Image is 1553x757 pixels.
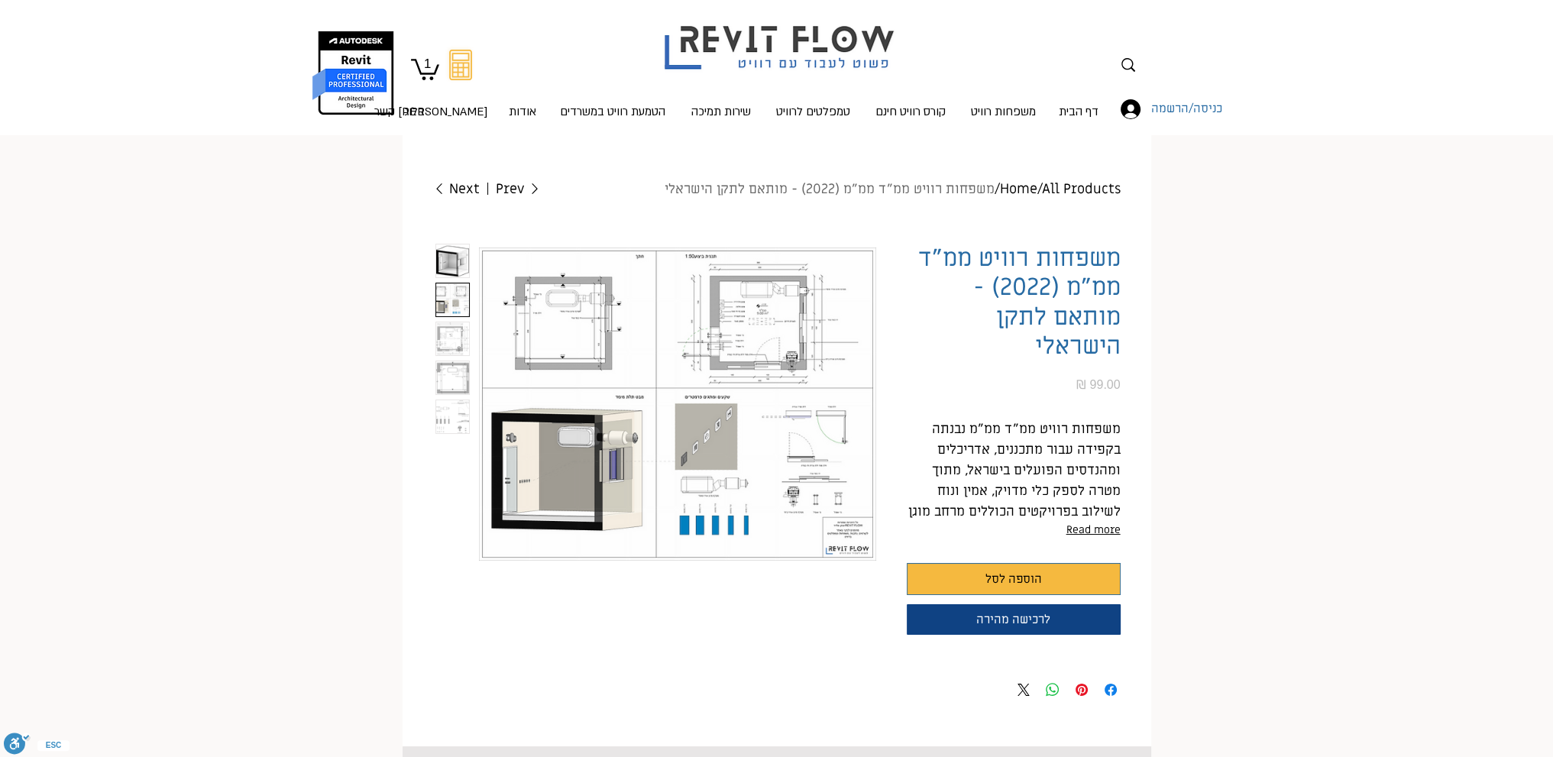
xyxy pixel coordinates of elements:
a: שירות תמיכה [679,89,764,120]
div: 4 / 5 [435,361,470,395]
p: משפחות רוויט [965,90,1042,133]
span: 99.00 ₪ [1076,378,1121,391]
img: Thumbnail: משפחות רוויט ממד תיבת נח לפי התקן הישראלי [436,322,469,355]
img: autodesk certified professional in revit for architectural design יונתן אלדד [311,31,396,115]
p: אודות [503,90,542,133]
button: לרכישה מהירה [907,604,1121,635]
button: Thumbnail: משפחות רוויט ממד לפי התקן הישראלי [435,400,470,434]
p: טמפלטים לרוויט [770,90,856,133]
button: Thumbnail: משפחות רוויט ממד תיבת נח לפי התקן הישראלי [435,322,470,356]
a: קורס רוויט חינם [862,89,959,120]
button: הוספה לסל [907,563,1121,595]
a: הטמעת רוויט במשרדים [547,89,679,120]
h1: משפחות רוויט ממ"ד ממ"מ (2022) - מותאם לתקן הישראלי [907,244,1121,361]
p: שירות תמיכה [685,90,757,133]
text: 1 [424,57,431,71]
div: 3 / 5 [435,322,470,356]
div: / / [541,181,1121,198]
nav: אתר [385,89,1110,120]
img: Revit flow logo פשוט לעבוד עם רוויט [649,2,914,73]
button: כניסה/הרשמה [1110,95,1179,124]
a: עגלה עם 1 פריטים [411,57,439,80]
a: Next [433,181,488,198]
a: דף הבית [1048,89,1110,120]
a: Home [1000,180,1037,198]
img: Thumbnail: משפחות רוויט ממ"ד תיבת נח לפי התקן הישראלי [436,244,469,277]
img: משפחות רוויט ממד תיבת נח לפי התקן הישראלי [479,244,876,565]
p: הטמעת רוויט במשרדים [554,90,671,133]
img: Thumbnail: משפחות רוויט ממד לפי התקן הישראלי [436,400,469,433]
svg: מחשבון מעבר מאוטוקאד לרוויט [449,50,472,80]
p: קורס רוויט חינם [869,90,952,133]
a: Pin on Pinterest [1073,681,1091,699]
span: הוספה לסל [985,570,1042,588]
a: Share on Facebook [1102,681,1120,699]
span: לרכישה מהירה [976,612,1050,627]
button: Thumbnail: משפחות רוויט ממד תיבת נח לפי התקן הישראלי [435,283,470,317]
a: בלוג [394,89,435,120]
div: 5 / 5 [435,400,470,434]
img: Thumbnail: משפחות רוויט ממד לפי התקן הישראלי [436,361,469,394]
button: Thumbnail: משפחות רוויט ממד לפי התקן הישראלי [435,361,470,395]
a: משפחות רוויט ממ"ד ממ"מ (2022) - מותאם לתקן הישראלי [665,180,995,198]
p: משפחות רוויט ממ"ד ממ"מ נבנתה בקפידה עבור מתכננים, אדריכלים ומהנדסים הפועלים בישראל, מתוך מטרה לספ... [907,419,1121,584]
a: טמפלטים לרוויט [764,89,862,120]
p: דף הבית [1053,90,1105,133]
img: Thumbnail: משפחות רוויט ממד תיבת נח לפי התקן הישראלי [436,283,469,316]
button: Thumbnail: משפחות רוויט ממ"ד תיבת נח לפי התקן הישראלי [435,244,470,278]
p: [PERSON_NAME] קשר [368,90,493,133]
a: All Products [1042,180,1121,198]
a: Prev [496,181,541,198]
a: Share on WhatsApp [1043,681,1062,699]
div: 1 / 5 [435,244,470,278]
div: 2 / 5 [435,283,470,317]
a: [PERSON_NAME] קשר [435,89,498,120]
button: Read more [907,522,1121,539]
span: כניסה/הרשמה [1146,99,1228,119]
a: אודות [498,89,547,120]
a: Share on X [1014,681,1033,699]
a: משפחות רוויט [959,89,1048,120]
p: בלוג [398,90,431,133]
